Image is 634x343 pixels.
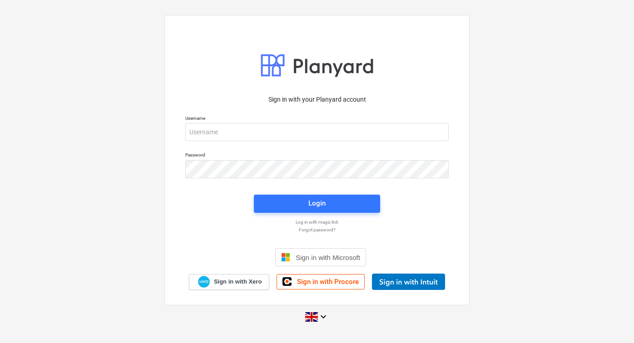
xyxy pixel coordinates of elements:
input: Username [185,123,449,141]
img: Xero logo [198,276,210,288]
span: Sign in with Procore [297,278,359,286]
p: Username [185,115,449,123]
img: Microsoft logo [281,253,290,262]
p: Sign in with your Planyard account [185,95,449,104]
div: Login [308,197,326,209]
a: Sign in with Xero [189,274,270,290]
span: Sign in with Microsoft [296,254,360,261]
a: Log in with magic link [181,219,453,225]
button: Login [254,195,380,213]
span: Sign in with Xero [214,278,262,286]
a: Forgot password? [181,227,453,233]
i: keyboard_arrow_down [318,311,329,322]
p: Password [185,152,449,160]
a: Sign in with Procore [277,274,365,289]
